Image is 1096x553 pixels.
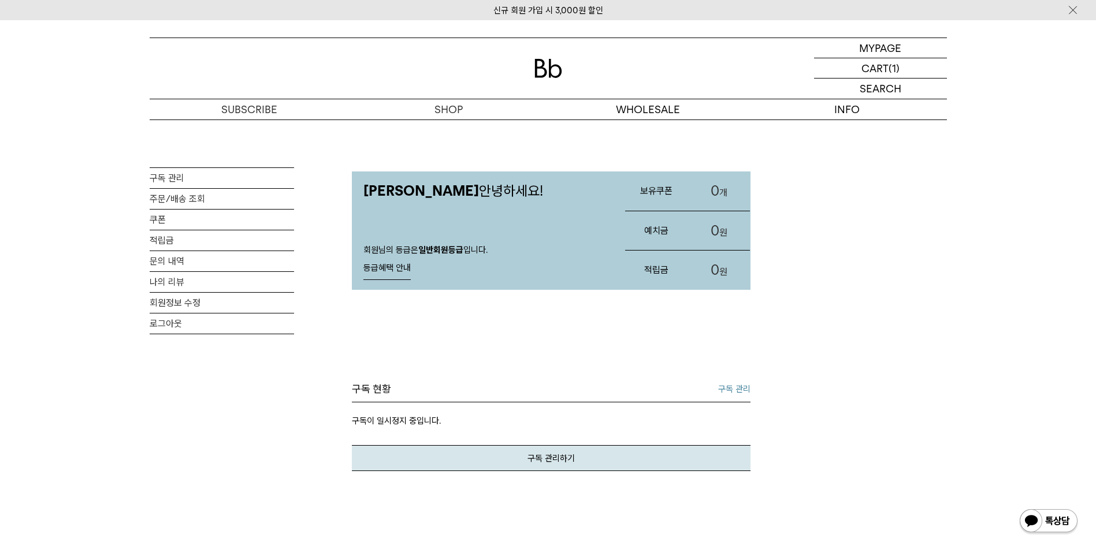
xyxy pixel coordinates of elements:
[625,255,688,285] h3: 적립금
[150,230,294,251] a: 적립금
[150,189,294,209] a: 주문/배송 조회
[150,251,294,271] a: 문의 내역
[150,272,294,292] a: 나의 리뷰
[363,182,479,199] strong: [PERSON_NAME]
[548,99,748,119] p: WHOLESALE
[711,261,719,278] span: 0
[418,245,463,255] strong: 일반회원등급
[688,211,750,251] a: 0원
[814,38,947,58] a: MYPAGE
[625,215,688,246] h3: 예치금
[349,99,548,119] a: SHOP
[889,58,900,78] p: (1)
[352,233,614,290] div: 회원님의 등급은 입니다.
[352,402,751,445] p: 구독이 일시정지 중입니다.
[859,38,901,58] p: MYPAGE
[748,99,947,119] p: INFO
[150,168,294,188] a: 구독 관리
[352,445,751,471] a: 구독 관리하기
[625,175,688,206] h3: 보유쿠폰
[718,382,751,396] a: 구독 관리
[1019,508,1079,536] img: 카카오톡 채널 1:1 채팅 버튼
[150,293,294,313] a: 회원정보 수정
[363,257,411,280] a: 등급혜택 안내
[711,222,719,239] span: 0
[861,58,889,78] p: CART
[352,171,614,211] p: 안녕하세요!
[150,99,349,119] a: SUBSCRIBE
[711,182,719,199] span: 0
[860,79,901,99] p: SEARCH
[493,5,603,16] a: 신규 회원 가입 시 3,000원 할인
[352,382,391,396] h3: 구독 현황
[814,58,947,79] a: CART (1)
[688,171,750,211] a: 0개
[150,313,294,334] a: 로그아웃
[534,59,562,78] img: 로고
[150,210,294,230] a: 쿠폰
[688,251,750,290] a: 0원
